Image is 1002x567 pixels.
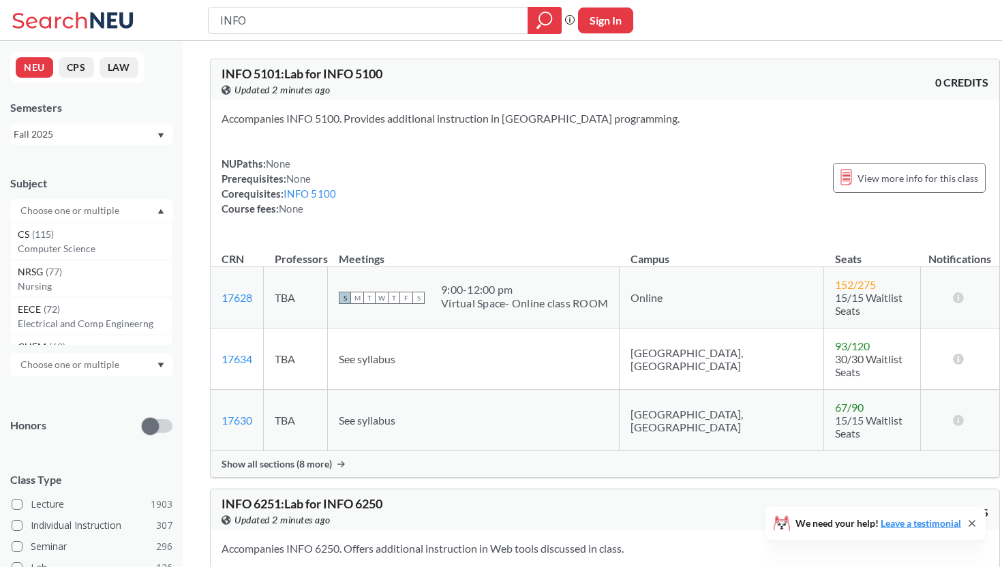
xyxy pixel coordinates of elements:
[16,57,53,78] button: NEU
[835,291,902,317] span: 15/15 Waitlist Seats
[32,228,54,240] span: ( 115 )
[234,512,331,527] span: Updated 2 minutes ago
[49,341,65,352] span: ( 69 )
[44,303,60,315] span: ( 72 )
[528,7,562,34] div: magnifying glass
[10,100,172,115] div: Semesters
[222,458,332,470] span: Show all sections (8 more)
[286,172,311,185] span: None
[14,127,156,142] div: Fall 2025
[264,390,328,451] td: TBA
[284,187,336,200] a: INFO 5100
[351,292,363,304] span: M
[935,75,988,90] span: 0 CREDITS
[12,538,172,555] label: Seminar
[339,414,395,427] span: See syllabus
[835,352,902,378] span: 30/30 Waitlist Seats
[156,518,172,533] span: 307
[151,497,172,512] span: 1903
[222,251,244,266] div: CRN
[46,266,62,277] span: ( 77 )
[441,296,608,310] div: Virtual Space- Online class ROOM
[835,414,902,440] span: 15/15 Waitlist Seats
[222,414,252,427] a: 17630
[18,242,172,256] p: Computer Science
[18,317,172,331] p: Electrical and Comp Engineerng
[620,390,824,451] td: [GEOGRAPHIC_DATA], [GEOGRAPHIC_DATA]
[578,7,633,33] button: Sign In
[222,291,252,304] a: 17628
[881,517,961,529] a: Leave a testimonial
[14,356,128,373] input: Choose one or multiple
[620,328,824,390] td: [GEOGRAPHIC_DATA], [GEOGRAPHIC_DATA]
[222,496,382,511] span: INFO 6251 : Lab for INFO 6250
[10,418,46,433] p: Honors
[412,292,425,304] span: S
[18,227,32,242] span: CS
[222,352,252,365] a: 17634
[328,238,620,267] th: Meetings
[264,328,328,390] td: TBA
[234,82,331,97] span: Updated 2 minutes ago
[156,539,172,554] span: 296
[10,353,172,376] div: Dropdown arrow
[10,472,172,487] span: Class Type
[18,302,44,317] span: EECE
[18,279,172,293] p: Nursing
[18,339,49,354] span: CHEM
[10,123,172,145] div: Fall 2025Dropdown arrow
[835,278,876,291] span: 152 / 275
[620,267,824,328] td: Online
[857,170,978,187] span: View more info for this class
[266,157,290,170] span: None
[157,209,164,214] svg: Dropdown arrow
[100,57,138,78] button: LAW
[14,202,128,219] input: Choose one or multiple
[376,292,388,304] span: W
[795,519,961,528] span: We need your help!
[400,292,412,304] span: F
[835,339,870,352] span: 93 / 120
[10,176,172,191] div: Subject
[219,9,518,32] input: Class, professor, course number, "phrase"
[211,451,999,477] div: Show all sections (8 more)
[441,283,608,296] div: 9:00 - 12:00 pm
[279,202,303,215] span: None
[222,541,988,556] section: Accompanies INFO 6250. Offers additional instruction in Web tools discussed in class.
[12,495,172,513] label: Lecture
[536,11,553,30] svg: magnifying glass
[59,57,94,78] button: CPS
[222,111,988,126] section: Accompanies INFO 5100. Provides additional instruction in [GEOGRAPHIC_DATA] programming.
[620,238,824,267] th: Campus
[388,292,400,304] span: T
[10,199,172,222] div: Dropdown arrowCS(115)Computer ScienceNRSG(77)NursingEECE(72)Electrical and Comp EngineerngCHEM(69...
[363,292,376,304] span: T
[824,238,921,267] th: Seats
[835,401,864,414] span: 67 / 90
[222,156,336,216] div: NUPaths: Prerequisites: Corequisites: Course fees:
[264,267,328,328] td: TBA
[339,352,395,365] span: See syllabus
[157,363,164,368] svg: Dropdown arrow
[157,133,164,138] svg: Dropdown arrow
[18,264,46,279] span: NRSG
[222,66,382,81] span: INFO 5101 : Lab for INFO 5100
[921,238,1000,267] th: Notifications
[935,505,988,520] span: 0 CREDITS
[339,292,351,304] span: S
[12,517,172,534] label: Individual Instruction
[264,238,328,267] th: Professors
